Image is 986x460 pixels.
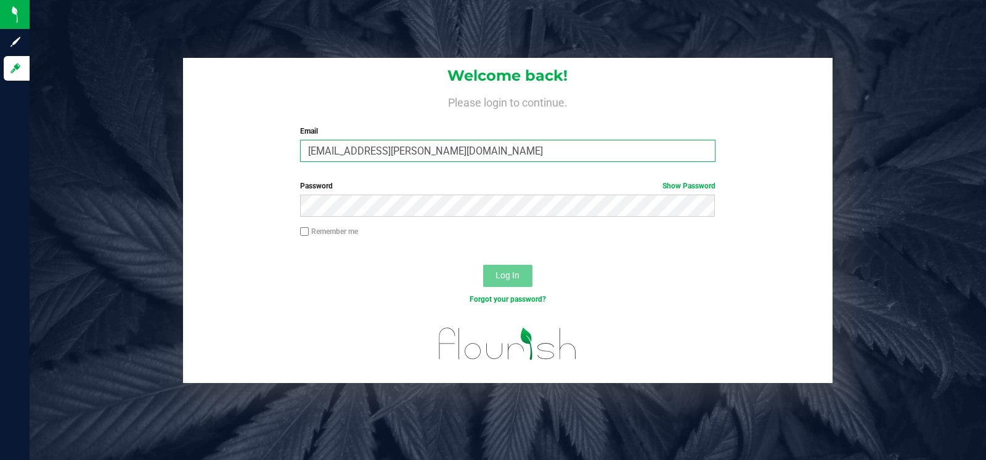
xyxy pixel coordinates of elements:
[662,182,715,190] a: Show Password
[495,270,519,280] span: Log In
[483,265,532,287] button: Log In
[9,62,22,75] inline-svg: Log in
[183,94,833,108] h4: Please login to continue.
[9,36,22,48] inline-svg: Sign up
[300,182,333,190] span: Password
[300,126,715,137] label: Email
[426,318,589,370] img: flourish_logo.svg
[470,295,546,304] a: Forgot your password?
[183,68,833,84] h1: Welcome back!
[300,226,358,237] label: Remember me
[300,227,309,236] input: Remember me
